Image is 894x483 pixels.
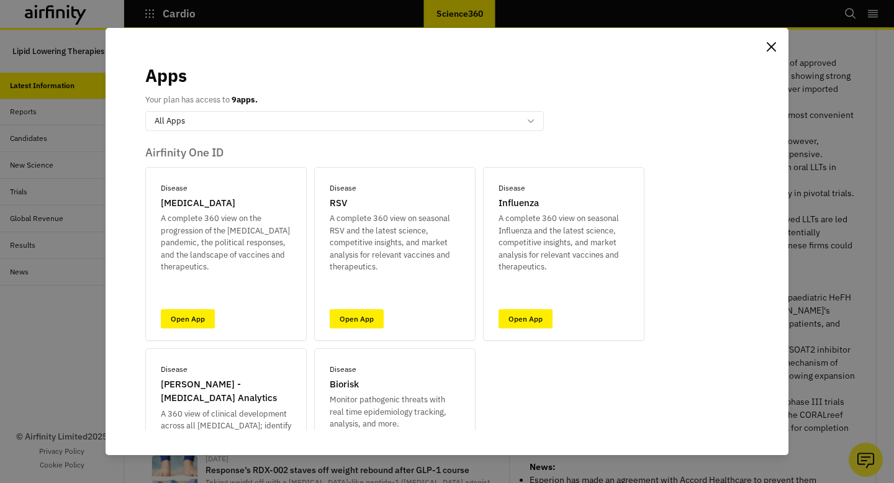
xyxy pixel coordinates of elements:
[499,196,539,210] p: Influenza
[232,94,258,105] b: 9 apps.
[330,212,460,273] p: A complete 360 view on seasonal RSV and the latest science, competitive insights, and market anal...
[330,364,356,375] p: Disease
[161,364,187,375] p: Disease
[161,196,235,210] p: [MEDICAL_DATA]
[161,309,215,328] a: Open App
[155,115,185,127] p: All Apps
[330,309,384,328] a: Open App
[761,37,781,56] button: Close
[330,394,460,430] p: Monitor pathogenic threats with real time epidemiology tracking, analysis, and more.
[330,196,347,210] p: RSV
[499,183,525,194] p: Disease
[499,309,553,328] a: Open App
[161,212,291,273] p: A complete 360 view on the progression of the [MEDICAL_DATA] pandemic, the political responses, a...
[145,63,187,89] p: Apps
[161,183,187,194] p: Disease
[330,183,356,194] p: Disease
[145,146,749,160] p: Airfinity One ID
[161,377,291,405] p: [PERSON_NAME] - [MEDICAL_DATA] Analytics
[145,94,258,106] p: Your plan has access to
[161,408,291,469] p: A 360 view of clinical development across all [MEDICAL_DATA]; identify opportunities and track ch...
[499,212,629,273] p: A complete 360 view on seasonal Influenza and the latest science, competitive insights, and marke...
[330,377,359,392] p: Biorisk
